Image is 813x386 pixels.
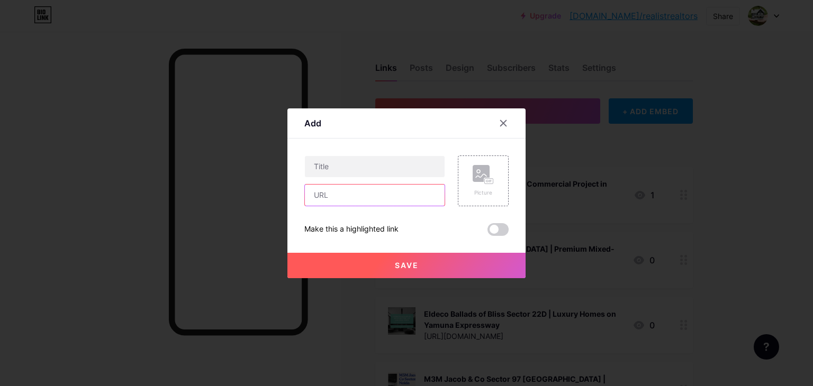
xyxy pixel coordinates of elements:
button: Save [287,253,526,278]
input: URL [305,185,445,206]
div: Picture [473,189,494,197]
div: Make this a highlighted link [304,223,399,236]
span: Save [395,261,419,270]
div: Add [304,117,321,130]
input: Title [305,156,445,177]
